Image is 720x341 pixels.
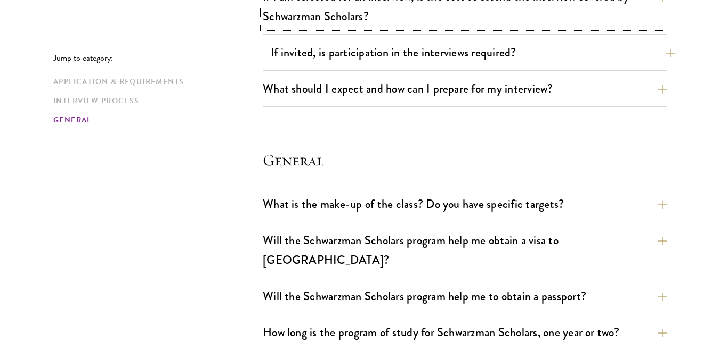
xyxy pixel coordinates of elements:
button: If invited, is participation in the interviews required? [271,40,675,64]
button: What should I expect and how can I prepare for my interview? [263,77,667,101]
h4: General [263,149,667,171]
a: General [53,114,256,126]
button: What is the make-up of the class? Do you have specific targets? [263,192,667,216]
a: Application & Requirements [53,76,256,87]
button: Will the Schwarzman Scholars program help me obtain a visa to [GEOGRAPHIC_DATA]? [263,228,667,272]
button: Will the Schwarzman Scholars program help me to obtain a passport? [263,284,667,308]
p: Jump to category: [53,53,263,63]
a: Interview Process [53,95,256,106]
